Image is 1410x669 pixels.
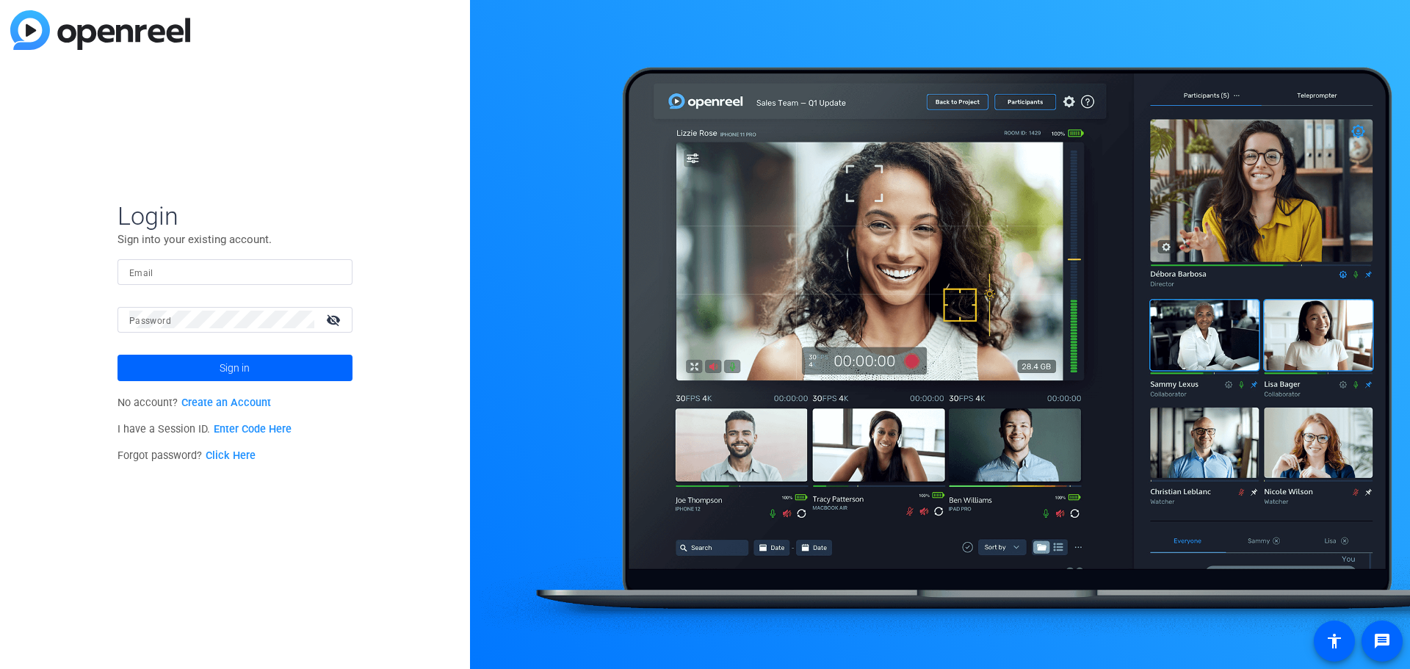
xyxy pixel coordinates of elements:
a: Enter Code Here [214,423,292,435]
span: Forgot password? [117,449,256,462]
a: Click Here [206,449,256,462]
mat-label: Email [129,268,153,278]
input: Enter Email Address [129,263,341,281]
mat-icon: accessibility [1326,632,1343,650]
img: blue-gradient.svg [10,10,190,50]
span: No account? [117,397,271,409]
span: Login [117,200,352,231]
mat-icon: visibility_off [317,309,352,330]
mat-label: Password [129,316,171,326]
span: Sign in [220,350,250,386]
mat-icon: message [1373,632,1391,650]
span: I have a Session ID. [117,423,292,435]
button: Sign in [117,355,352,381]
a: Create an Account [181,397,271,409]
p: Sign into your existing account. [117,231,352,247]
